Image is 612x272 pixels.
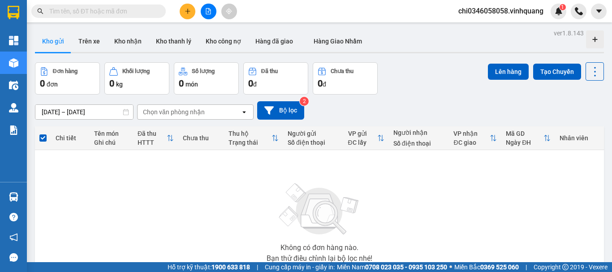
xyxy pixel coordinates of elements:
[9,103,18,112] img: warehouse-icon
[560,134,599,142] div: Nhân viên
[454,262,519,272] span: Miền Bắc
[8,6,19,19] img: logo-vxr
[348,130,377,137] div: VP gửi
[179,78,184,89] span: 0
[453,139,490,146] div: ĐC giao
[253,81,257,88] span: đ
[40,78,45,89] span: 0
[224,126,283,150] th: Toggle SortBy
[488,64,529,80] button: Lên hàng
[248,78,253,89] span: 0
[226,8,232,14] span: aim
[228,130,272,137] div: Thu hộ
[116,81,123,88] span: kg
[348,139,377,146] div: ĐC lấy
[265,262,335,272] span: Cung cấp máy in - giấy in:
[228,139,272,146] div: Trạng thái
[35,62,100,95] button: Đơn hàng0đơn
[9,253,18,262] span: message
[241,108,248,116] svg: open
[174,62,239,95] button: Số lượng0món
[9,192,18,202] img: warehouse-icon
[205,8,211,14] span: file-add
[122,68,150,74] div: Khối lượng
[243,62,308,95] button: Đã thu0đ
[221,4,237,19] button: aim
[248,30,300,52] button: Hàng đã giao
[183,134,219,142] div: Chưa thu
[506,130,543,137] div: Mã GD
[449,265,452,269] span: ⚪️
[318,78,323,89] span: 0
[595,7,603,15] span: caret-down
[185,81,198,88] span: món
[575,7,583,15] img: phone-icon
[314,38,362,45] span: Hàng Giao Nhầm
[185,8,191,14] span: plus
[323,81,326,88] span: đ
[94,139,129,146] div: Ghi chú
[198,30,248,52] button: Kho công nợ
[453,130,490,137] div: VP nhận
[526,262,527,272] span: |
[261,68,278,74] div: Đã thu
[104,62,169,95] button: Khối lượng0kg
[554,28,584,38] div: ver 1.8.143
[288,139,339,146] div: Số điện thoại
[138,139,167,146] div: HTTT
[71,30,107,52] button: Trên xe
[9,58,18,68] img: warehouse-icon
[168,262,250,272] span: Hỗ trợ kỹ thuật:
[267,255,372,262] div: Bạn thử điều chỉnh lại bộ lọc nhé!
[561,4,564,10] span: 1
[35,30,71,52] button: Kho gửi
[9,233,18,242] span: notification
[480,263,519,271] strong: 0369 525 060
[56,134,85,142] div: Chi tiết
[451,5,551,17] span: chi0346058058.vinhquang
[555,7,563,15] img: icon-new-feature
[138,130,167,137] div: Đã thu
[280,244,358,251] div: Không có đơn hàng nào.
[149,30,198,52] button: Kho thanh lý
[9,36,18,45] img: dashboard-icon
[37,8,43,14] span: search
[275,178,364,241] img: svg+xml;base64,PHN2ZyBjbGFzcz0ibGlzdC1wbHVnX19zdmciIHhtbG5zPSJodHRwOi8vd3d3LnczLm9yZy8yMDAwL3N2Zy...
[9,213,18,221] span: question-circle
[211,263,250,271] strong: 1900 633 818
[562,264,569,270] span: copyright
[313,62,378,95] button: Chưa thu0đ
[331,68,353,74] div: Chưa thu
[288,130,339,137] div: Người gửi
[337,262,447,272] span: Miền Nam
[35,105,133,119] input: Select a date range.
[533,64,581,80] button: Tạo Chuyến
[449,126,501,150] th: Toggle SortBy
[393,129,445,136] div: Người nhận
[591,4,607,19] button: caret-down
[560,4,566,10] sup: 1
[53,68,78,74] div: Đơn hàng
[94,130,129,137] div: Tên món
[180,4,195,19] button: plus
[109,78,114,89] span: 0
[47,81,58,88] span: đơn
[393,140,445,147] div: Số điện thoại
[9,125,18,135] img: solution-icon
[344,126,389,150] th: Toggle SortBy
[143,108,205,117] div: Chọn văn phòng nhận
[365,263,447,271] strong: 0708 023 035 - 0935 103 250
[133,126,178,150] th: Toggle SortBy
[586,30,604,48] div: Tạo kho hàng mới
[257,262,258,272] span: |
[49,6,155,16] input: Tìm tên, số ĐT hoặc mã đơn
[257,101,304,120] button: Bộ lọc
[201,4,216,19] button: file-add
[192,68,215,74] div: Số lượng
[506,139,543,146] div: Ngày ĐH
[501,126,555,150] th: Toggle SortBy
[107,30,149,52] button: Kho nhận
[9,81,18,90] img: warehouse-icon
[300,97,309,106] sup: 2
